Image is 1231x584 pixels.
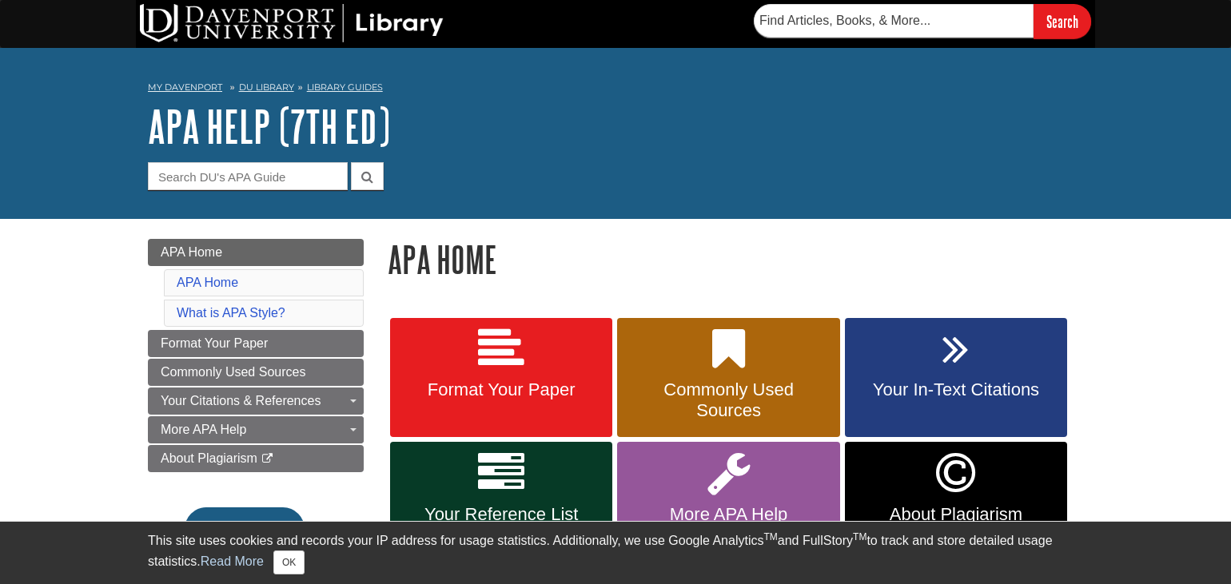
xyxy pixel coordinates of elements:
[161,365,305,379] span: Commonly Used Sources
[161,394,321,407] span: Your Citations & References
[273,550,305,574] button: Close
[148,239,364,578] div: Guide Page Menu
[1034,4,1091,38] input: Search
[239,81,294,93] a: DU Library
[629,504,827,525] span: More APA Help
[148,239,364,266] a: APA Home
[148,81,222,94] a: My Davenport
[161,423,246,436] span: More APA Help
[177,306,285,320] a: What is APA Style?
[402,379,600,400] span: Format Your Paper
[177,276,238,289] a: APA Home
[161,245,222,259] span: APA Home
[388,239,1083,280] h1: APA Home
[148,101,390,151] a: APA Help (7th Ed)
[161,451,257,465] span: About Plagiarism
[161,336,268,350] span: Format Your Paper
[857,504,1055,525] span: About Plagiarism
[754,4,1034,38] input: Find Articles, Books, & More...
[402,504,600,525] span: Your Reference List
[140,4,444,42] img: DU Library
[390,442,612,564] a: Your Reference List
[261,454,274,464] i: This link opens in a new window
[185,507,304,550] button: En español
[845,442,1067,564] a: Link opens in new window
[148,416,364,443] a: More APA Help
[754,4,1091,38] form: Searches DU Library's articles, books, and more
[617,442,839,564] a: More APA Help
[390,318,612,438] a: Format Your Paper
[857,379,1055,400] span: Your In-Text Citations
[148,162,348,190] input: Search DU's APA Guide
[148,445,364,472] a: About Plagiarism
[853,531,866,542] sup: TM
[148,359,364,386] a: Commonly Used Sources
[617,318,839,438] a: Commonly Used Sources
[307,81,383,93] a: Library Guides
[148,77,1083,102] nav: breadcrumb
[629,379,827,421] span: Commonly Used Sources
[201,554,264,568] a: Read More
[148,531,1083,574] div: This site uses cookies and records your IP address for usage statistics. Additionally, we use Goo...
[148,330,364,357] a: Format Your Paper
[763,531,777,542] sup: TM
[845,318,1067,438] a: Your In-Text Citations
[148,387,364,415] a: Your Citations & References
